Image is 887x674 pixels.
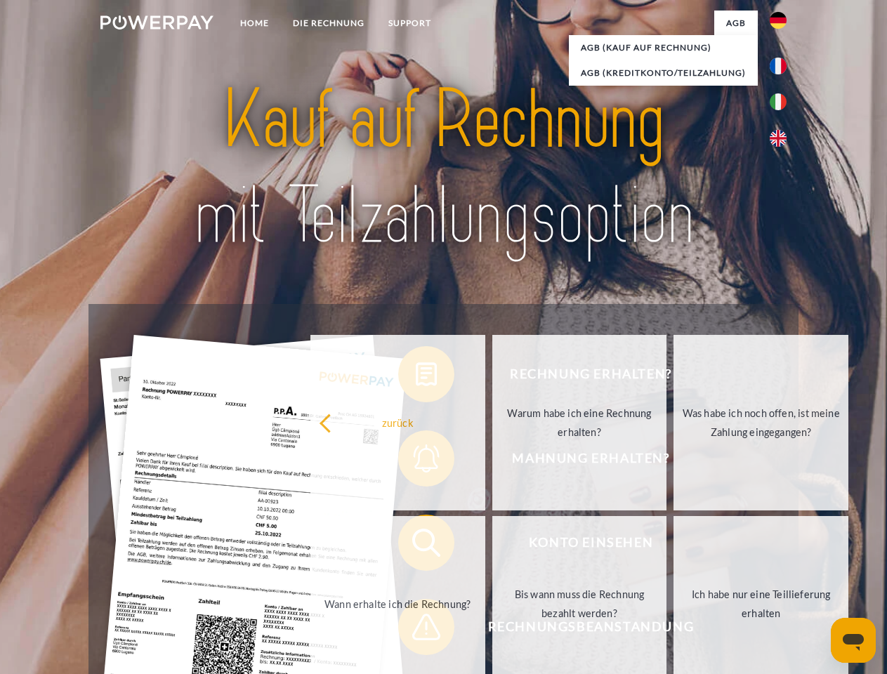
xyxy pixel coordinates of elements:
a: Was habe ich noch offen, ist meine Zahlung eingegangen? [674,335,848,510]
img: fr [770,58,787,74]
img: title-powerpay_de.svg [134,67,753,269]
iframe: Schaltfläche zum Öffnen des Messaging-Fensters [831,618,876,663]
a: Home [228,11,281,36]
a: DIE RECHNUNG [281,11,376,36]
a: AGB (Kreditkonto/Teilzahlung) [569,60,758,86]
a: AGB (Kauf auf Rechnung) [569,35,758,60]
img: en [770,130,787,147]
a: agb [714,11,758,36]
div: Was habe ich noch offen, ist meine Zahlung eingegangen? [682,404,840,442]
div: Bis wann muss die Rechnung bezahlt werden? [501,585,659,623]
img: de [770,12,787,29]
img: it [770,93,787,110]
div: Ich habe nur eine Teillieferung erhalten [682,585,840,623]
a: SUPPORT [376,11,443,36]
div: Warum habe ich eine Rechnung erhalten? [501,404,659,442]
div: Wann erhalte ich die Rechnung? [319,594,477,613]
img: logo-powerpay-white.svg [100,15,213,29]
div: zurück [319,413,477,432]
